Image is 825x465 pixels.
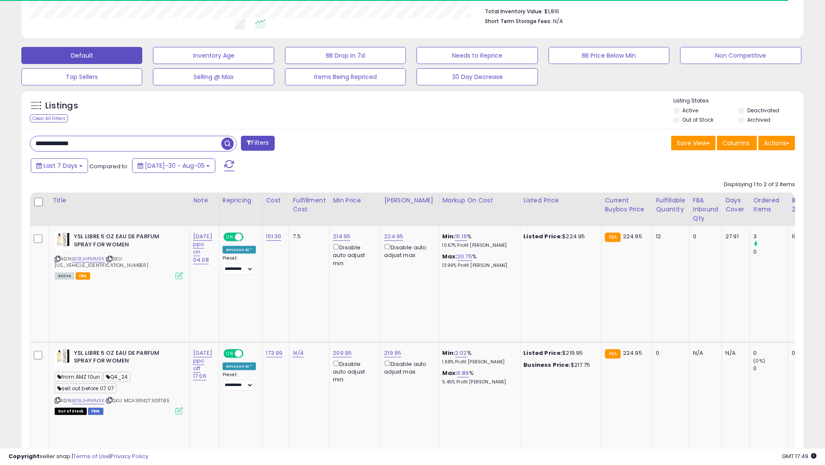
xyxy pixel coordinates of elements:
[553,17,563,25] span: N/A
[145,161,205,170] span: [DATE]-30 - Aug-05
[717,136,757,150] button: Columns
[674,97,804,105] p: Listing States:
[656,196,686,214] div: Fulfillable Quantity
[55,272,74,280] span: All listings currently available for purchase on Amazon
[443,253,514,269] div: %
[31,158,88,173] button: Last 7 Days
[605,349,621,359] small: FBA
[623,232,642,240] span: 224.95
[605,233,621,242] small: FBA
[223,246,256,254] div: Amazon AI *
[21,47,142,64] button: Default
[682,107,698,114] label: Active
[524,361,571,369] b: Business Price:
[693,196,719,223] div: FBA inbound Qty
[524,349,563,357] b: Listed Price:
[89,162,129,170] span: Compared to:
[223,363,256,370] div: Amazon AI *
[485,6,789,16] li: $1,816
[74,349,178,367] b: YSL LIBRE 5 OZ EAU DE PARFUM SPRAY FOR WOMEN
[605,196,649,214] div: Current Buybox Price
[753,349,788,357] div: 0
[293,349,303,357] a: N/A
[524,232,563,240] b: Listed Price:
[88,408,103,415] span: FBM
[443,233,514,249] div: %
[443,379,514,385] p: 5.45% Profit [PERSON_NAME]
[443,349,455,357] b: Min:
[693,233,716,240] div: 0
[725,349,743,357] div: N/A
[417,68,537,85] button: 30 Day Decrease
[132,158,215,173] button: [DATE]-30 - Aug-05
[153,68,274,85] button: Selling @ Max
[55,255,148,268] span: | SKU: [US_VEHICLE_IDENTIFICATION_NUMBER]
[524,361,595,369] div: $217.75
[524,233,595,240] div: $224.95
[439,193,520,226] th: The percentage added to the cost of goods (COGS) that forms the calculator for Min & Max prices.
[722,139,749,147] span: Columns
[55,233,183,278] div: ASIN:
[485,18,552,25] b: Short Term Storage Fees:
[193,232,212,264] a: [DATE] ppc on 04.08
[285,68,406,85] button: Items Being Repriced
[455,232,467,241] a: 15.16
[72,255,104,263] a: B08JHPMMXK
[443,252,458,260] b: Max:
[55,349,72,366] img: 41m-Vka7GZL._SL40_.jpg
[242,350,256,357] span: OFF
[782,452,816,460] span: 2025-08-13 17:49 GMT
[242,234,256,241] span: OFF
[443,349,514,365] div: %
[549,47,669,64] button: BB Price Below Min
[72,397,104,404] a: B08JHPMMXK
[293,233,323,240] div: 7.5
[333,196,377,205] div: Min Price
[753,233,788,240] div: 3
[443,232,455,240] b: Min:
[76,272,90,280] span: FBA
[21,68,142,85] button: Top Sellers
[443,369,514,385] div: %
[55,383,117,393] span: sell out before 07.07
[153,47,274,64] button: Inventory Age
[111,452,148,460] a: Privacy Policy
[384,243,432,259] div: Disable auto adjust max
[9,452,40,460] strong: Copyright
[53,196,186,205] div: Title
[193,349,212,381] a: [DATE] ppc off 17.06
[656,349,683,357] div: 0
[753,196,784,214] div: Ordered Items
[443,263,514,269] p: 13.96% Profit [PERSON_NAME]
[753,365,788,372] div: 0
[747,107,779,114] label: Deactivated
[293,196,326,214] div: Fulfillment Cost
[74,233,178,251] b: YSL LIBRE 5 OZ EAU DE PARFUM SPRAY FOR WOMEN
[9,453,148,461] div: seller snap | |
[747,116,770,123] label: Archived
[443,243,514,249] p: 10.67% Profit [PERSON_NAME]
[30,114,68,123] div: Clear All Filters
[384,232,403,241] a: 224.95
[285,47,406,64] button: BB Drop in 7d
[55,372,103,382] span: from AMZ 10un
[443,359,514,365] p: 1.68% Profit [PERSON_NAME]
[193,196,215,205] div: Note
[680,47,801,64] button: Non Competitive
[333,243,374,267] div: Disable auto adjust min
[753,248,788,256] div: 0
[671,136,716,150] button: Save View
[753,357,765,364] small: (0%)
[384,196,435,205] div: [PERSON_NAME]
[524,349,595,357] div: $219.95
[384,349,401,357] a: 219.95
[103,372,130,382] span: Q4_24
[485,8,543,15] b: Total Inventory Value:
[106,397,170,404] span: | SKU: MCA3614273011785
[45,100,78,112] h5: Listings
[792,349,820,357] div: 0%
[443,196,517,205] div: Markup on Cost
[455,349,467,357] a: 2.02
[724,181,795,189] div: Displaying 1 to 2 of 2 items
[333,232,350,241] a: 214.95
